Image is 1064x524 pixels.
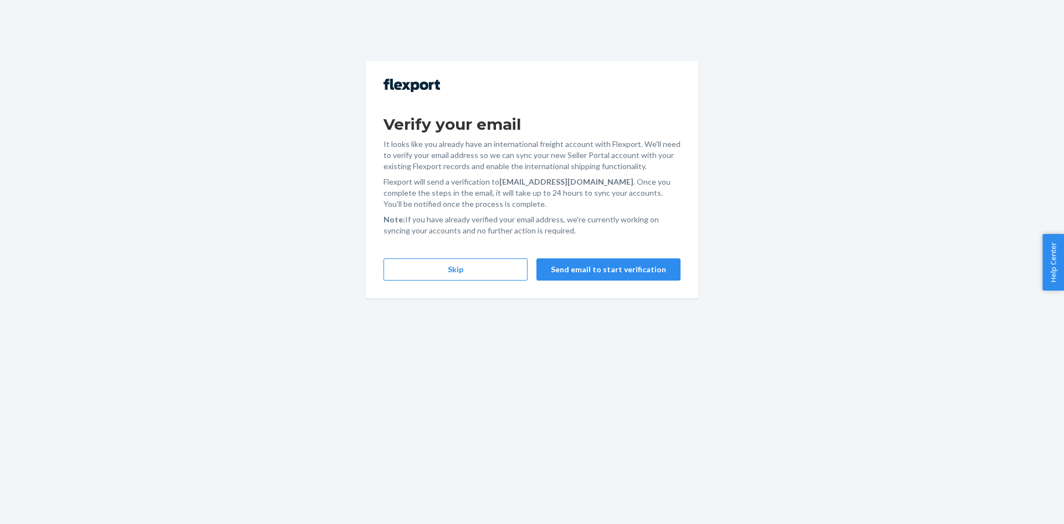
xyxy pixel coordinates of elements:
p: It looks like you already have an international freight account with Flexport. We'll need to veri... [383,139,681,172]
button: Skip [383,258,528,281]
button: Help Center [1042,234,1064,291]
button: Send email to start verification [536,258,681,281]
strong: [EMAIL_ADDRESS][DOMAIN_NAME] [499,177,633,186]
img: Flexport logo [383,79,440,92]
p: Flexport will send a verification to . Once you complete the steps in the email, it will take up ... [383,176,681,210]
h1: Verify your email [383,114,681,134]
strong: Note: [383,215,405,224]
p: If you have already verified your email address, we're currently working on syncing your accounts... [383,214,681,236]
